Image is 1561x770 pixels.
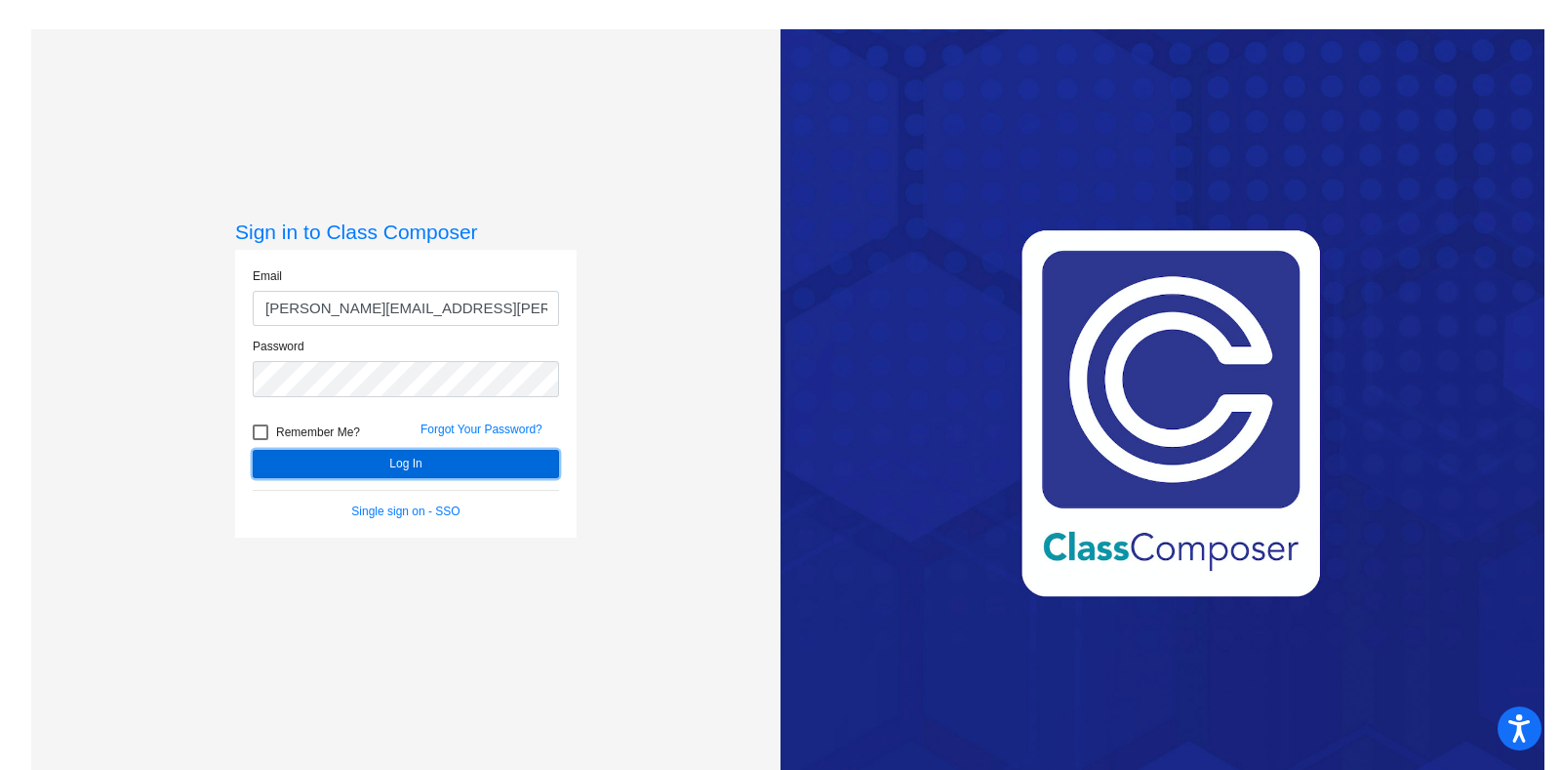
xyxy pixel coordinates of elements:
label: Password [253,338,304,355]
a: Forgot Your Password? [420,423,542,436]
h3: Sign in to Class Composer [235,220,577,244]
span: Remember Me? [276,421,360,444]
a: Single sign on - SSO [351,505,460,518]
button: Log In [253,450,559,478]
label: Email [253,267,282,285]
